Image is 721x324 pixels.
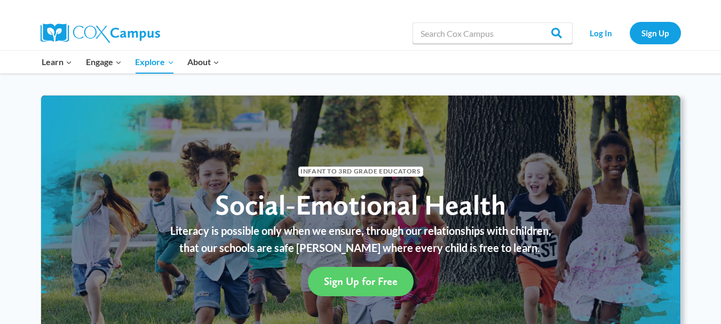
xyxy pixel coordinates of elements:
[324,275,398,288] span: Sign Up for Free
[215,188,506,222] span: Social-Emotional Health
[578,22,624,44] a: Log In
[187,55,219,69] span: About
[41,23,160,43] img: Cox Campus
[35,51,226,73] nav: Primary Navigation
[179,241,540,254] span: that our schools are safe [PERSON_NAME] where every child is free to learn.
[170,224,551,237] span: Literacy is possible only when we ensure, through our relationships with children,
[86,55,122,69] span: Engage
[413,22,573,44] input: Search Cox Campus
[308,267,414,296] a: Sign Up for Free
[298,167,423,177] span: Infant to 3rd Grade Educators
[630,22,681,44] a: Sign Up
[42,55,72,69] span: Learn
[135,55,173,69] span: Explore
[578,22,681,44] nav: Secondary Navigation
